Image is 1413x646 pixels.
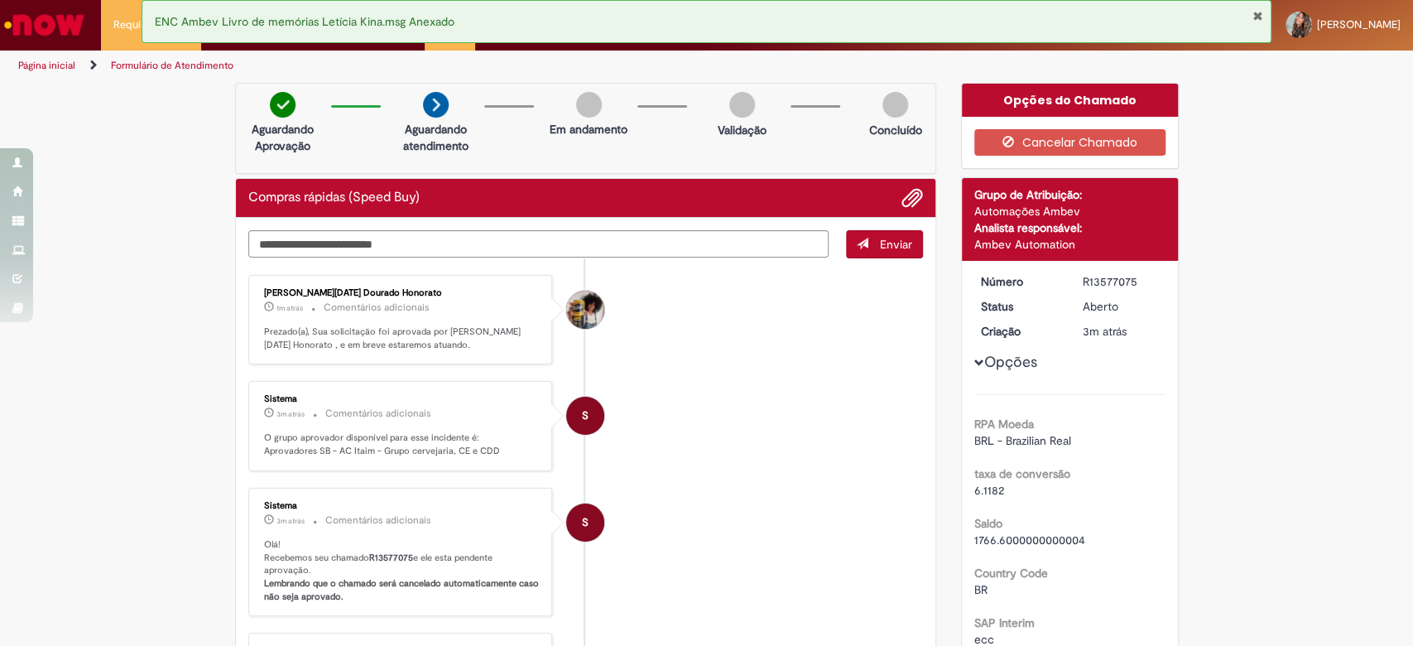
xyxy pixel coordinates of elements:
[974,417,1034,431] b: RPA Moeda
[566,397,604,435] div: System
[396,121,476,154] p: Aguardando atendimento
[868,122,921,138] p: Concluído
[968,323,1070,340] dt: Criação
[974,566,1048,581] b: Country Code
[974,219,1165,236] div: Analista responsável:
[974,203,1165,219] div: Automações Ambev
[974,615,1035,630] b: SAP Interim
[968,273,1070,290] dt: Número
[576,92,602,118] img: img-circle-grey.png
[550,121,627,137] p: Em andamento
[974,186,1165,203] div: Grupo de Atribuição:
[264,538,540,604] p: Olá! Recebemos seu chamado e ele esta pendente aprovação.
[264,288,540,298] div: [PERSON_NAME][DATE] Dourado Honorato
[12,51,930,81] ul: Trilhas de página
[974,516,1002,531] b: Saldo
[155,14,454,29] span: ENC Ambev Livro de memórias Letícia Kina.msg Anexado
[276,303,303,313] span: 1m atrás
[276,409,305,419] time: 29/09/2025 14:01:20
[276,409,305,419] span: 3m atrás
[968,298,1070,315] dt: Status
[582,396,589,436] span: S
[264,394,540,404] div: Sistema
[264,501,540,511] div: Sistema
[325,407,431,421] small: Comentários adicionais
[1083,324,1127,339] time: 29/09/2025 14:01:06
[18,59,75,72] a: Página inicial
[582,503,589,542] span: S
[566,291,604,329] div: Vera Lucia Dourado Honorato
[264,325,540,351] p: Prezado(a), Sua solicitação foi aprovada por [PERSON_NAME][DATE] Honorato , e em breve estaremos ...
[264,431,540,457] p: O grupo aprovador disponível para esse incidente é: Aprovadores SB - AC Itaim - Grupo cervejaria,...
[1083,323,1160,340] div: 29/09/2025 14:01:06
[270,92,296,118] img: check-circle-green.png
[974,533,1085,547] span: 1766.6000000000004
[974,466,1070,481] b: taxa de conversão
[1083,273,1160,290] div: R13577075
[111,59,233,72] a: Formulário de Atendimento
[1252,9,1262,22] button: Fechar Notificação
[962,84,1178,117] div: Opções do Chamado
[974,236,1165,253] div: Ambev Automation
[882,92,908,118] img: img-circle-grey.png
[248,190,420,205] h2: Compras rápidas (Speed Buy) Histórico de tíquete
[369,552,413,564] b: R13577075
[248,230,829,258] textarea: Digite sua mensagem aqui...
[2,8,87,41] img: ServiceNow
[846,230,923,258] button: Enviar
[1083,298,1160,315] div: Aberto
[324,301,430,315] small: Comentários adicionais
[325,513,431,528] small: Comentários adicionais
[718,122,767,138] p: Validação
[566,504,604,542] div: System
[729,92,755,118] img: img-circle-grey.png
[423,92,449,118] img: arrow-next.png
[974,129,1165,156] button: Cancelar Chamado
[243,121,323,154] p: Aguardando Aprovação
[276,303,303,313] time: 29/09/2025 14:02:47
[974,582,988,597] span: BR
[901,187,923,209] button: Adicionar anexos
[880,237,912,252] span: Enviar
[276,516,305,526] span: 3m atrás
[113,17,171,33] span: Requisições
[1083,324,1127,339] span: 3m atrás
[1317,17,1401,31] span: [PERSON_NAME]
[974,433,1071,448] span: BRL - Brazilian Real
[264,577,541,603] b: Lembrando que o chamado será cancelado automaticamente caso não seja aprovado.
[974,483,1004,498] span: 6.1182
[276,516,305,526] time: 29/09/2025 14:01:18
